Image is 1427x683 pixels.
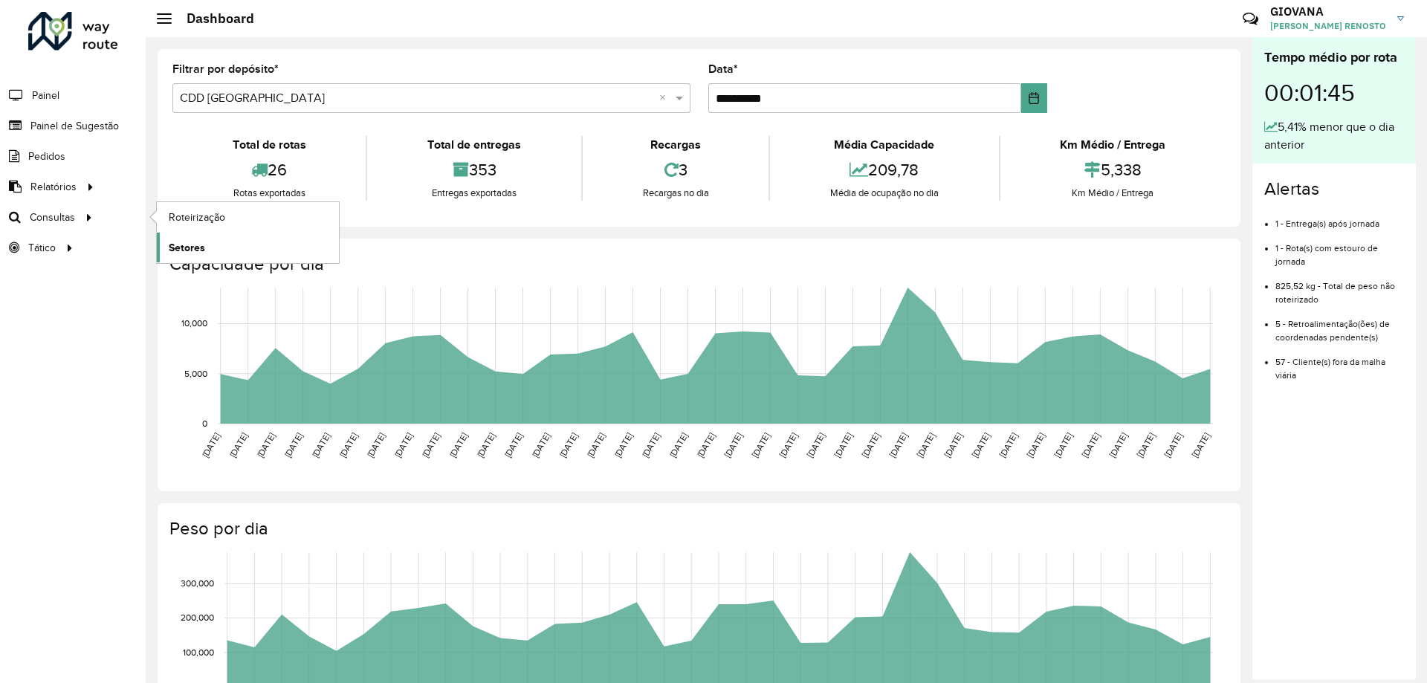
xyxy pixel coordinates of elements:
[722,431,744,459] text: [DATE]
[1025,431,1046,459] text: [DATE]
[887,431,909,459] text: [DATE]
[181,613,214,623] text: 200,000
[805,431,826,459] text: [DATE]
[1264,118,1404,154] div: 5,41% menor que o dia anterior
[255,431,276,459] text: [DATE]
[30,179,77,195] span: Relatórios
[1235,3,1266,35] a: Contato Rápido
[1162,431,1184,459] text: [DATE]
[640,431,661,459] text: [DATE]
[1275,230,1404,268] li: 1 - Rota(s) com estouro de jornada
[227,431,249,459] text: [DATE]
[970,431,991,459] text: [DATE]
[181,319,207,328] text: 10,000
[202,418,207,428] text: 0
[667,431,689,459] text: [DATE]
[1135,431,1156,459] text: [DATE]
[1107,431,1129,459] text: [DATE]
[475,431,496,459] text: [DATE]
[659,89,672,107] span: Clear all
[371,154,577,186] div: 353
[832,431,854,459] text: [DATE]
[774,186,994,201] div: Média de ocupação no dia
[169,240,205,256] span: Setores
[585,431,606,459] text: [DATE]
[586,186,765,201] div: Recargas no dia
[28,240,56,256] span: Tático
[997,431,1019,459] text: [DATE]
[176,154,362,186] div: 26
[708,60,738,78] label: Data
[176,136,362,154] div: Total de rotas
[774,154,994,186] div: 209,78
[1190,431,1211,459] text: [DATE]
[32,88,59,103] span: Painel
[1270,19,1386,33] span: [PERSON_NAME] RENOSTO
[777,431,799,459] text: [DATE]
[502,431,524,459] text: [DATE]
[169,253,1226,275] h4: Capacidade por dia
[181,578,214,588] text: 300,000
[169,210,225,225] span: Roteirização
[447,431,469,459] text: [DATE]
[1004,154,1222,186] div: 5,338
[750,431,771,459] text: [DATE]
[30,210,75,225] span: Consultas
[28,149,65,164] span: Pedidos
[1264,48,1404,68] div: Tempo médio por rota
[172,10,254,27] h2: Dashboard
[392,431,414,459] text: [DATE]
[157,233,339,262] a: Setores
[30,118,119,134] span: Painel de Sugestão
[1004,186,1222,201] div: Km Médio / Entrega
[1275,306,1404,344] li: 5 - Retroalimentação(ões) de coordenadas pendente(s)
[942,431,964,459] text: [DATE]
[157,202,339,232] a: Roteirização
[184,369,207,378] text: 5,000
[1275,344,1404,382] li: 57 - Cliente(s) fora da malha viária
[310,431,331,459] text: [DATE]
[1004,136,1222,154] div: Km Médio / Entrega
[915,431,936,459] text: [DATE]
[557,431,579,459] text: [DATE]
[586,154,765,186] div: 3
[1264,178,1404,200] h4: Alertas
[337,431,359,459] text: [DATE]
[1275,268,1404,306] li: 825,52 kg - Total de peso não roteirizado
[172,60,279,78] label: Filtrar por depósito
[774,136,994,154] div: Média Capacidade
[695,431,716,459] text: [DATE]
[586,136,765,154] div: Recargas
[169,518,1226,540] h4: Peso por dia
[860,431,881,459] text: [DATE]
[1264,68,1404,118] div: 00:01:45
[1080,431,1101,459] text: [DATE]
[530,431,551,459] text: [DATE]
[282,431,304,459] text: [DATE]
[612,431,634,459] text: [DATE]
[1052,431,1074,459] text: [DATE]
[371,186,577,201] div: Entregas exportadas
[371,136,577,154] div: Total de entregas
[420,431,441,459] text: [DATE]
[200,431,221,459] text: [DATE]
[176,186,362,201] div: Rotas exportadas
[1270,4,1386,19] h3: GIOVANA
[1021,83,1047,113] button: Choose Date
[183,647,214,657] text: 100,000
[365,431,386,459] text: [DATE]
[1275,206,1404,230] li: 1 - Entrega(s) após jornada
